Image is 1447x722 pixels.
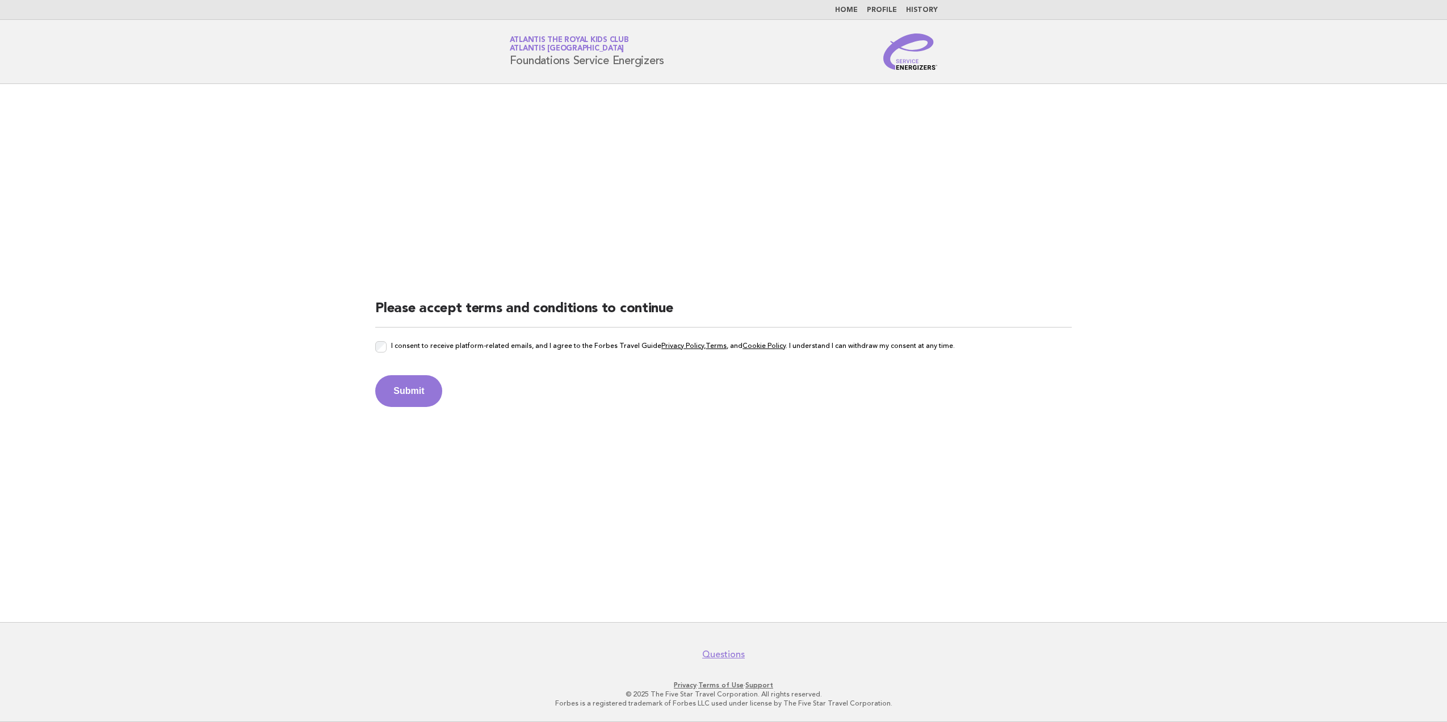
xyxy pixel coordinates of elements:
button: Submit [375,375,442,407]
a: Profile [867,7,897,14]
a: Terms [706,342,727,350]
a: Questions [702,649,745,660]
a: Home [835,7,858,14]
label: I consent to receive platform-related emails, and I agree to the Forbes Travel Guide , , and . I ... [391,341,955,366]
img: Service Energizers [883,33,938,70]
a: Terms of Use [698,681,744,689]
h2: Please accept terms and conditions to continue [375,300,1072,328]
p: Forbes is a registered trademark of Forbes LLC used under license by The Five Star Travel Corpora... [376,699,1071,708]
a: Atlantis The Royal Kids ClubAtlantis [GEOGRAPHIC_DATA] [510,36,629,52]
p: · · [376,681,1071,690]
a: Cookie Policy [743,342,786,350]
span: Atlantis [GEOGRAPHIC_DATA] [510,45,624,53]
a: Privacy [674,681,697,689]
h1: Foundations Service Energizers [510,37,665,66]
a: Privacy Policy [661,342,704,350]
a: History [906,7,938,14]
p: © 2025 The Five Star Travel Corporation. All rights reserved. [376,690,1071,699]
a: Support [745,681,773,689]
